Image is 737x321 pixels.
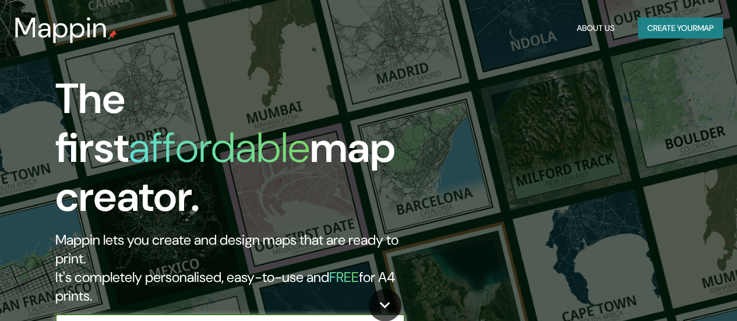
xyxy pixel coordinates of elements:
button: About Us [572,17,619,39]
h5: FREE [329,268,359,286]
h1: The first map creator. [55,75,424,231]
h1: affordable [129,121,310,175]
h2: Mappin lets you create and design maps that are ready to print. It's completely personalised, eas... [55,231,424,305]
button: Create yourmap [638,17,723,39]
h3: Mappin [14,12,108,44]
img: mappin-pin [108,30,117,40]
